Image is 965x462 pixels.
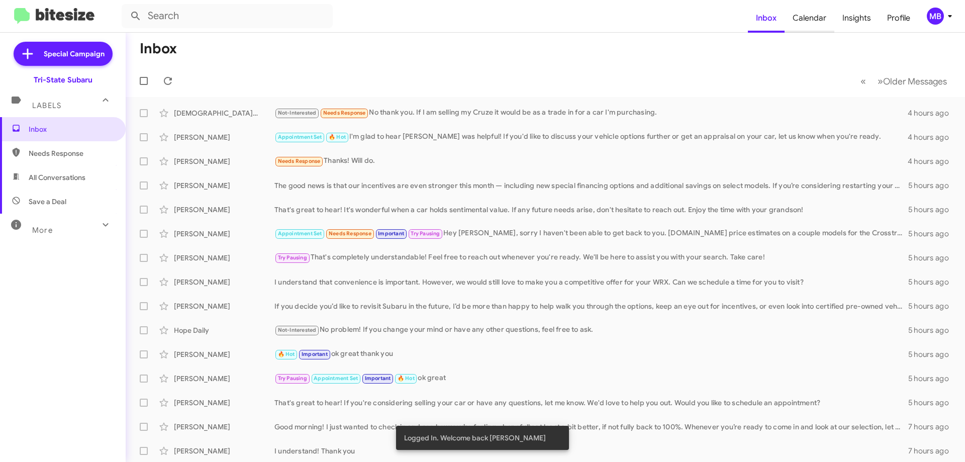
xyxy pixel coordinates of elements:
[274,373,908,384] div: ok great
[174,374,274,384] div: [PERSON_NAME]
[854,71,872,91] button: Previous
[908,229,957,239] div: 5 hours ago
[883,76,947,87] span: Older Messages
[32,101,61,110] span: Labels
[174,253,274,263] div: [PERSON_NAME]
[174,422,274,432] div: [PERSON_NAME]
[32,226,53,235] span: More
[878,75,883,87] span: »
[14,42,113,66] a: Special Campaign
[908,446,957,456] div: 7 hours ago
[174,205,274,215] div: [PERSON_NAME]
[274,180,908,191] div: The good news is that our incentives are even stronger this month — including new special financi...
[872,71,953,91] button: Next
[908,180,957,191] div: 5 hours ago
[785,4,834,33] a: Calendar
[278,351,295,357] span: 🔥 Hot
[323,110,366,116] span: Needs Response
[174,301,274,311] div: [PERSON_NAME]
[908,325,957,335] div: 5 hours ago
[29,197,66,207] span: Save a Deal
[140,41,177,57] h1: Inbox
[302,351,328,357] span: Important
[908,156,957,166] div: 4 hours ago
[278,230,322,237] span: Appointment Set
[174,229,274,239] div: [PERSON_NAME]
[274,348,908,360] div: ok great thank you
[29,172,85,182] span: All Conversations
[29,124,114,134] span: Inbox
[278,110,317,116] span: Not-Interested
[274,324,908,336] div: No problem! If you change your mind or have any other questions, feel free to ask.
[908,349,957,359] div: 5 hours ago
[174,156,274,166] div: [PERSON_NAME]
[274,422,908,432] div: Good morning! I just wanted to check in and see how you’re feeling—hopefully at least a bit bette...
[908,205,957,215] div: 5 hours ago
[274,277,908,287] div: I understand that convenience is important. However, we would still love to make you a competitiv...
[908,422,957,432] div: 7 hours ago
[274,446,908,456] div: I understand! Thank you
[274,131,908,143] div: I'm glad to hear [PERSON_NAME] was helpful! If you'd like to discuss your vehicle options further...
[174,446,274,456] div: [PERSON_NAME]
[927,8,944,25] div: MB
[411,230,440,237] span: Try Pausing
[278,375,307,382] span: Try Pausing
[278,134,322,140] span: Appointment Set
[908,132,957,142] div: 4 hours ago
[278,327,317,333] span: Not-Interested
[174,180,274,191] div: [PERSON_NAME]
[908,277,957,287] div: 5 hours ago
[29,148,114,158] span: Needs Response
[274,252,908,263] div: That's completely understandable! Feel free to reach out whenever you're ready. We'll be here to ...
[274,107,908,119] div: No thank you. If I am selling my Cruze it would be as a trade in for a car I'm purchasing.
[908,253,957,263] div: 5 hours ago
[174,398,274,408] div: [PERSON_NAME]
[365,375,391,382] span: Important
[174,277,274,287] div: [PERSON_NAME]
[918,8,954,25] button: MB
[834,4,879,33] a: Insights
[274,205,908,215] div: That's great to hear! It's wonderful when a car holds sentimental value. If any future needs aris...
[278,158,321,164] span: Needs Response
[274,398,908,408] div: That's great to hear! If you're considering selling your car or have any questions, let me know. ...
[329,230,371,237] span: Needs Response
[314,375,358,382] span: Appointment Set
[174,325,274,335] div: Hope Daily
[274,301,908,311] div: If you decide you’d like to revisit Subaru in the future, I’d be more than happy to help walk you...
[404,433,546,443] span: Logged In. Welcome back [PERSON_NAME]
[879,4,918,33] a: Profile
[34,75,92,85] div: Tri-State Subaru
[398,375,415,382] span: 🔥 Hot
[329,134,346,140] span: 🔥 Hot
[274,155,908,167] div: Thanks! Will do.
[44,49,105,59] span: Special Campaign
[174,132,274,142] div: [PERSON_NAME]
[174,108,274,118] div: [DEMOGRAPHIC_DATA][PERSON_NAME]
[860,75,866,87] span: «
[122,4,333,28] input: Search
[174,349,274,359] div: [PERSON_NAME]
[274,228,908,239] div: Hey [PERSON_NAME], sorry I haven't been able to get back to you. [DOMAIN_NAME] price estimates on...
[748,4,785,33] a: Inbox
[278,254,307,261] span: Try Pausing
[908,301,957,311] div: 5 hours ago
[378,230,404,237] span: Important
[855,71,953,91] nav: Page navigation example
[908,374,957,384] div: 5 hours ago
[908,398,957,408] div: 5 hours ago
[908,108,957,118] div: 4 hours ago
